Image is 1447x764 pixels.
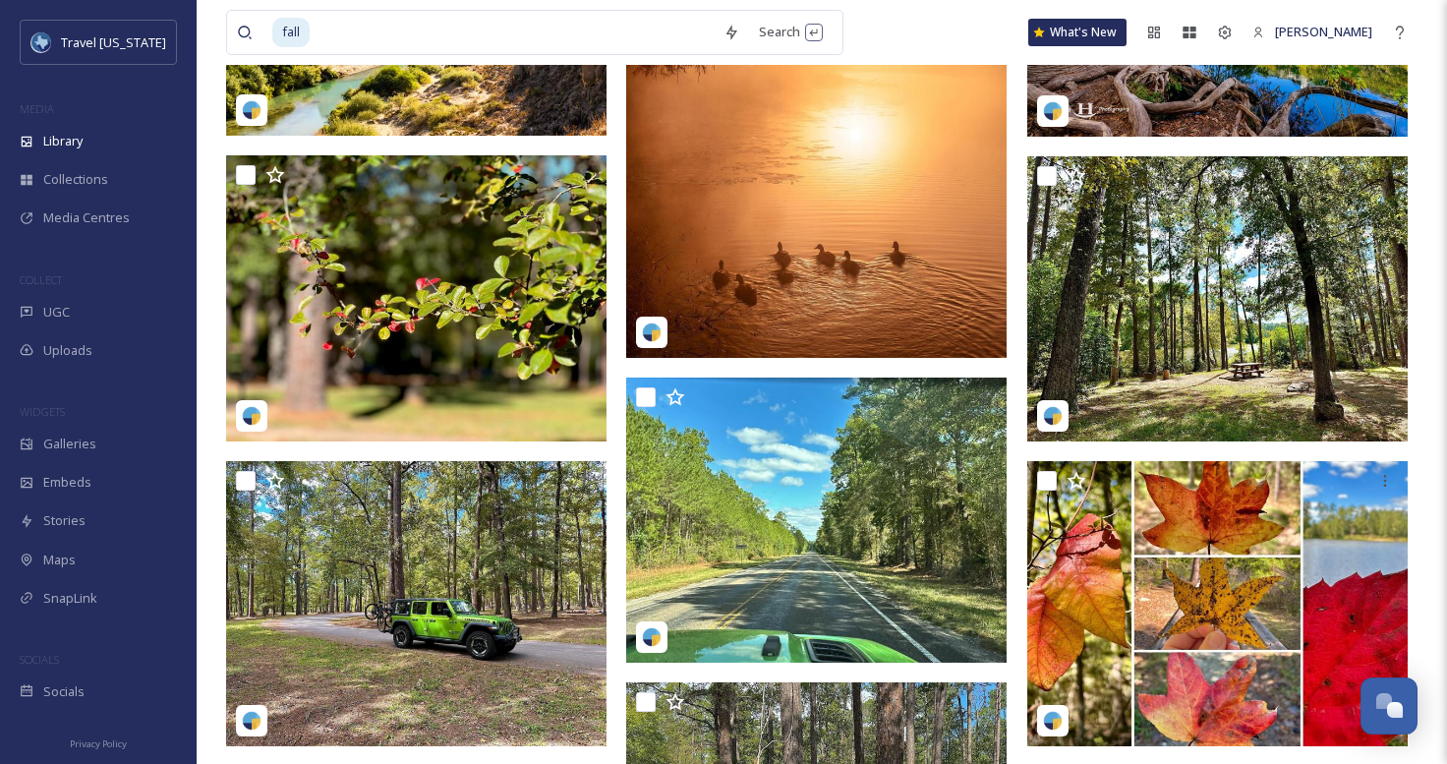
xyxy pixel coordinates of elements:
[43,208,130,227] span: Media Centres
[20,652,59,667] span: SOCIALS
[43,170,108,189] span: Collections
[43,589,97,608] span: SnapLink
[43,511,86,530] span: Stories
[31,32,51,52] img: images%20%281%29.jpeg
[642,627,662,647] img: snapsea-logo.png
[43,303,70,322] span: UGC
[242,406,261,426] img: snapsea-logo.png
[70,737,127,750] span: Privacy Policy
[242,100,261,120] img: snapsea-logo.png
[226,461,607,746] img: ourmobilejourney_07292025_b99abbc7-fa42-d0fa-1ebb-7ac76a90eb55.jpg
[1275,23,1372,40] span: [PERSON_NAME]
[1027,156,1408,441] img: ourmobilejourney_07292025_b99abbc7-fa42-d0fa-1ebb-7ac76a90eb55.jpg
[226,155,607,441] img: ourmobilejourney_07292025_b99abbc7-fa42-d0fa-1ebb-7ac76a90eb55.jpg
[43,551,76,569] span: Maps
[43,132,83,150] span: Library
[1043,711,1063,731] img: snapsea-logo.png
[1028,19,1127,46] a: What's New
[70,731,127,754] a: Privacy Policy
[43,341,92,360] span: Uploads
[626,378,1007,663] img: ourmobilejourney_07292025_b99abbc7-fa42-d0fa-1ebb-7ac76a90eb55.jpg
[1027,461,1408,746] img: ourmobilejourney_07292025_b99abbc7-fa42-d0fa-1ebb-7ac76a90eb55.jpg
[1243,13,1382,51] a: [PERSON_NAME]
[272,18,310,46] span: fall
[642,323,662,342] img: snapsea-logo.png
[1360,677,1418,735] button: Open Chat
[43,473,91,492] span: Embeds
[242,711,261,731] img: snapsea-logo.png
[20,272,62,287] span: COLLECT
[1043,406,1063,426] img: snapsea-logo.png
[20,101,54,116] span: MEDIA
[43,435,96,453] span: Galleries
[43,682,85,701] span: Socials
[61,33,166,51] span: Travel [US_STATE]
[749,13,833,51] div: Search
[1043,101,1063,121] img: snapsea-logo.png
[20,404,65,419] span: WIDGETS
